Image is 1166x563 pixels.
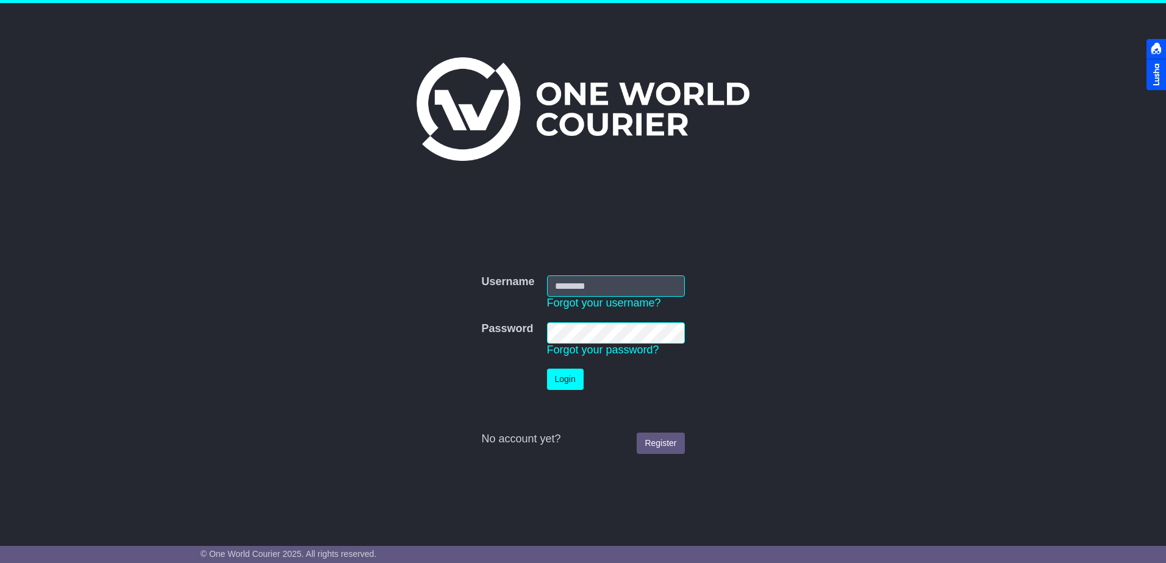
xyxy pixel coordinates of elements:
a: Forgot your username? [547,297,661,309]
div: No account yet? [481,433,684,446]
a: Register [637,433,684,454]
img: One World [417,57,749,161]
button: Login [547,369,584,390]
label: Username [481,275,534,289]
span: © One World Courier 2025. All rights reserved. [201,549,377,559]
label: Password [481,322,533,336]
a: Forgot your password? [547,344,659,356]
